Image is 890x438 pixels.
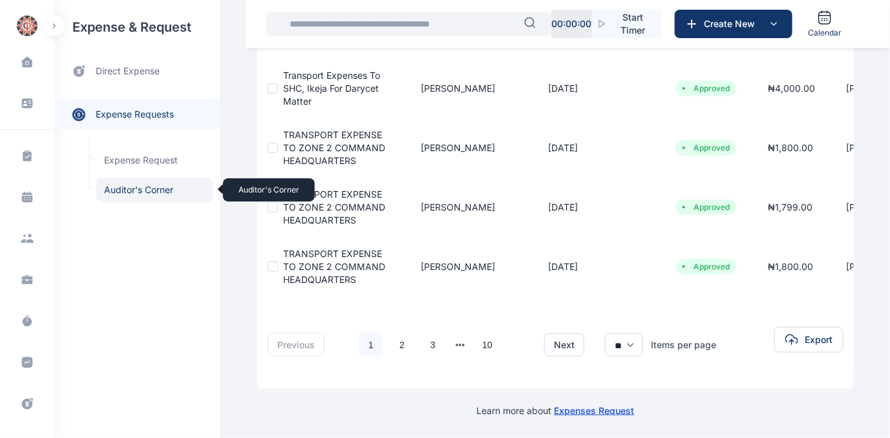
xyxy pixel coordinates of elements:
span: ₦ 1,800.00 [768,142,813,153]
button: Start Timer [592,10,661,38]
a: Calendar [803,5,847,43]
button: previous [268,333,324,357]
li: Approved [681,202,732,213]
td: [DATE] [533,59,660,118]
li: Approved [681,143,732,153]
button: Create New [675,10,792,38]
span: ₦ 1,799.00 [768,202,812,213]
button: next page [456,336,465,354]
li: Approved [681,262,732,272]
span: Export [805,333,832,346]
a: TRANSPORT EXPENSE TO ZONE 2 COMMAND HEADQUARTERS [283,248,385,285]
td: [PERSON_NAME] [405,237,533,297]
span: ₦ 1,800.00 [768,261,813,272]
li: 3 [420,332,446,358]
a: expense requests [54,99,220,130]
td: [DATE] [533,178,660,237]
td: [PERSON_NAME] [405,178,533,237]
td: [PERSON_NAME] [405,118,533,178]
a: Transport Expenses to SHC, Ikeja for Darycet Matter [283,70,380,107]
a: TRANSPORT EXPENSE TO ZONE 2 COMMAND HEADQUARTERS [283,129,385,166]
li: 下一页 [505,336,524,354]
li: 2 [389,332,415,358]
span: Create New [699,17,766,30]
span: Calendar [808,28,842,38]
span: direct expense [96,65,160,78]
div: Items per page [651,339,716,351]
a: 1 [359,333,383,357]
a: 3 [421,333,445,357]
p: 00 : 00 : 00 [551,17,591,30]
a: Auditor's CornerAuditor's Corner [96,178,213,202]
a: Expense Request [96,148,213,172]
span: Auditor's Corner [96,178,213,202]
div: expense requests [54,89,220,130]
button: next [544,333,584,357]
a: Expenses Request [555,405,635,416]
a: 2 [390,333,414,357]
a: 10 [475,333,500,357]
span: Start Timer [615,11,651,37]
td: [PERSON_NAME] [405,59,533,118]
li: Approved [681,83,732,94]
a: direct expense [54,54,220,89]
span: ₦ 4,000.00 [768,83,815,94]
li: 10 [474,332,500,358]
li: 上一页 [335,336,353,354]
li: 向后 3 页 [451,336,469,354]
a: TRANSPORT EXPENSE TO ZONE 2 COMMAND HEADQUARTERS [283,189,385,225]
td: [DATE] [533,237,660,297]
p: Learn more about [477,404,635,417]
button: Export [774,327,843,353]
td: [DATE] [533,118,660,178]
li: 1 [358,332,384,358]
